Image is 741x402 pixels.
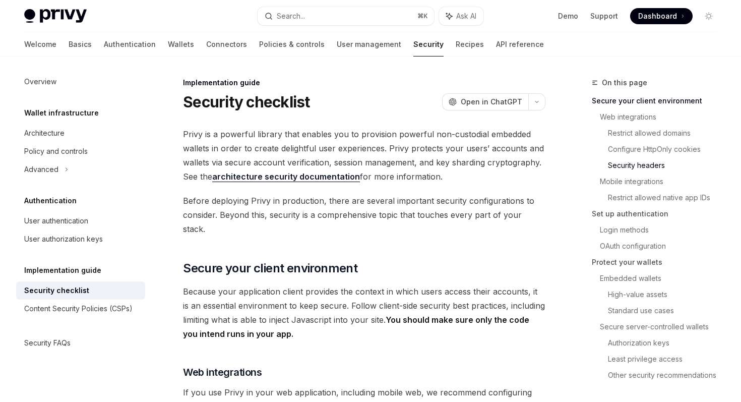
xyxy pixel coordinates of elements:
h5: Implementation guide [24,264,101,276]
div: Content Security Policies (CSPs) [24,303,133,315]
span: Web integrations [183,365,262,379]
a: Security [413,32,444,56]
span: ⌘ K [417,12,428,20]
div: Policy and controls [24,145,88,157]
a: Restrict allowed native app IDs [608,190,725,206]
a: User authorization keys [16,230,145,248]
a: API reference [496,32,544,56]
a: Secure server-controlled wallets [600,319,725,335]
a: Protect your wallets [592,254,725,270]
a: OAuth configuration [600,238,725,254]
a: Welcome [24,32,56,56]
a: Support [590,11,618,21]
a: Overview [16,73,145,91]
a: Restrict allowed domains [608,125,725,141]
span: Dashboard [638,11,677,21]
img: light logo [24,9,87,23]
span: Before deploying Privy in production, there are several important security configurations to cons... [183,194,545,236]
a: Policies & controls [259,32,325,56]
div: User authorization keys [24,233,103,245]
button: Ask AI [439,7,483,25]
span: Secure your client environment [183,260,357,276]
a: Recipes [456,32,484,56]
span: Because your application client provides the context in which users access their accounts, it is ... [183,284,545,341]
a: Dashboard [630,8,693,24]
a: Web integrations [600,109,725,125]
a: Content Security Policies (CSPs) [16,300,145,318]
span: Ask AI [456,11,476,21]
a: Configure HttpOnly cookies [608,141,725,157]
a: Other security recommendations [608,367,725,383]
a: User authentication [16,212,145,230]
a: Set up authentication [592,206,725,222]
a: Embedded wallets [600,270,725,286]
h5: Wallet infrastructure [24,107,99,119]
h5: Authentication [24,195,77,207]
div: Advanced [24,163,58,176]
span: Open in ChatGPT [461,97,522,107]
a: Login methods [600,222,725,238]
a: Standard use cases [608,303,725,319]
a: architecture security documentation [212,171,360,182]
div: Architecture [24,127,65,139]
div: User authentication [24,215,88,227]
a: Security headers [608,157,725,174]
div: Security checklist [24,284,89,297]
button: Search...⌘K [258,7,434,25]
button: Open in ChatGPT [442,93,528,110]
a: Authorization keys [608,335,725,351]
a: Connectors [206,32,247,56]
button: Toggle dark mode [701,8,717,24]
a: Mobile integrations [600,174,725,190]
span: Privy is a powerful library that enables you to provision powerful non-custodial embedded wallets... [183,127,545,184]
div: Implementation guide [183,78,545,88]
a: Security checklist [16,281,145,300]
a: Architecture [16,124,145,142]
a: User management [337,32,401,56]
a: High-value assets [608,286,725,303]
div: Overview [24,76,56,88]
a: Security FAQs [16,334,145,352]
a: Wallets [168,32,194,56]
h1: Security checklist [183,93,310,111]
a: Secure your client environment [592,93,725,109]
a: Demo [558,11,578,21]
a: Policy and controls [16,142,145,160]
div: Search... [277,10,305,22]
a: Authentication [104,32,156,56]
span: On this page [602,77,647,89]
a: Basics [69,32,92,56]
a: Least privilege access [608,351,725,367]
div: Security FAQs [24,337,71,349]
